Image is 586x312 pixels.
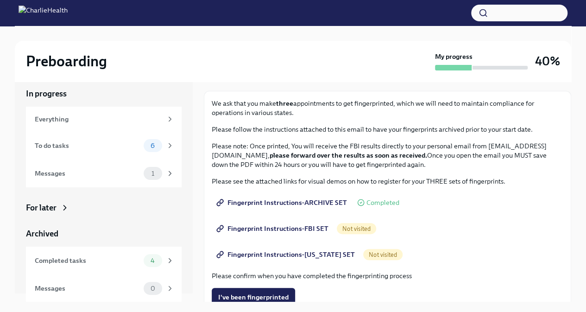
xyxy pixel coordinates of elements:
[145,285,161,292] span: 0
[26,247,182,274] a: Completed tasks4
[212,193,353,212] a: Fingerprint Instructions-ARCHIVE SET
[35,255,140,266] div: Completed tasks
[212,245,361,264] a: Fingerprint Instructions-[US_STATE] SET
[26,228,182,239] a: Archived
[276,99,293,108] strong: three
[212,125,563,134] p: Please follow the instructions attached to this email to have your fingerprints archived prior to...
[535,53,560,70] h3: 40%
[26,107,182,132] a: Everything
[145,142,160,149] span: 6
[212,219,335,238] a: Fingerprint Instructions-FBI SET
[26,132,182,159] a: To do tasks6
[35,140,140,151] div: To do tasks
[26,88,182,99] a: In progress
[35,114,162,124] div: Everything
[212,141,563,169] p: Please note: Once printed, You will receive the FBI results directly to your personal email from ...
[35,168,140,178] div: Messages
[212,271,563,280] p: Please confirm when you have completed the fingerprinting process
[35,283,140,293] div: Messages
[366,199,399,206] span: Completed
[26,274,182,302] a: Messages0
[212,288,295,306] button: I've been fingerprinted
[218,293,289,302] span: I've been fingerprinted
[218,198,347,207] span: Fingerprint Instructions-ARCHIVE SET
[270,151,427,159] strong: please forward over the results as soon as received.
[218,224,328,233] span: Fingerprint Instructions-FBI SET
[26,52,107,70] h2: Preboarding
[435,52,473,61] strong: My progress
[26,159,182,187] a: Messages1
[145,257,160,264] span: 4
[26,202,182,213] a: For later
[212,99,563,117] p: We ask that you make appointments to get fingerprinted, which we will need to maintain compliance...
[218,250,355,259] span: Fingerprint Instructions-[US_STATE] SET
[19,6,68,20] img: CharlieHealth
[146,170,160,177] span: 1
[363,251,403,258] span: Not visited
[337,225,376,232] span: Not visited
[212,177,563,186] p: Please see the attached links for visual demos on how to register for your THREE sets of fingerpr...
[26,202,57,213] div: For later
